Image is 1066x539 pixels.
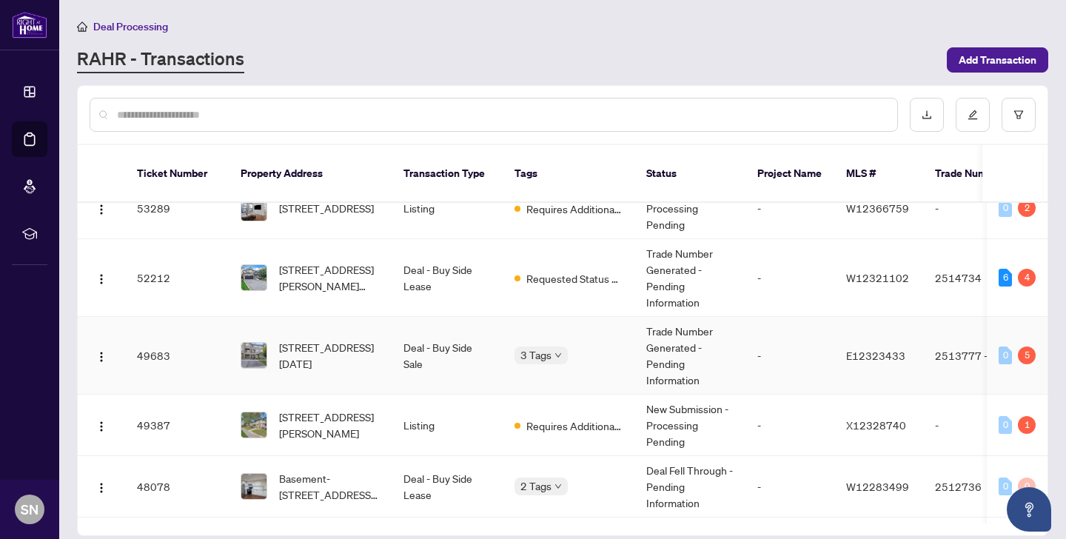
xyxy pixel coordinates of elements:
span: [STREET_ADDRESS][DATE] [279,339,380,372]
td: - [745,178,834,239]
span: [STREET_ADDRESS] [279,200,374,216]
th: Transaction Type [392,145,503,203]
th: Project Name [745,145,834,203]
img: thumbnail-img [241,343,266,368]
td: - [745,317,834,395]
span: Requested Status of Commission [526,270,623,287]
div: 0 [999,416,1012,434]
td: 52212 [125,239,229,317]
div: 0 [999,199,1012,217]
button: Open asap [1007,487,1051,532]
td: New Submission - Processing Pending [634,178,745,239]
span: Deal Processing [93,20,168,33]
span: W12283499 [846,480,909,493]
button: Logo [90,475,113,498]
span: Add Transaction [959,48,1036,72]
div: 6 [999,269,1012,287]
td: Listing [392,178,503,239]
div: 4 [1018,269,1036,287]
img: thumbnail-img [241,195,266,221]
button: Logo [90,344,113,367]
div: 0 [1018,478,1036,495]
td: - [923,395,1027,456]
button: Logo [90,266,113,289]
td: 2513777 - FT [923,317,1027,395]
button: Logo [90,196,113,220]
td: - [745,239,834,317]
img: thumbnail-img [241,412,266,438]
button: Logo [90,413,113,437]
td: Deal - Buy Side Lease [392,239,503,317]
td: 49683 [125,317,229,395]
button: edit [956,98,990,132]
img: thumbnail-img [241,474,266,499]
button: download [910,98,944,132]
span: Basement-[STREET_ADDRESS][PERSON_NAME][PERSON_NAME] [279,470,380,503]
td: Listing [392,395,503,456]
td: - [745,456,834,518]
button: filter [1002,98,1036,132]
img: thumbnail-img [241,265,266,290]
td: 53289 [125,178,229,239]
th: Property Address [229,145,392,203]
span: W12321102 [846,271,909,284]
span: download [922,110,932,120]
div: 0 [999,478,1012,495]
td: - [745,395,834,456]
th: Status [634,145,745,203]
img: logo [12,11,47,38]
span: home [77,21,87,32]
td: Deal Fell Through - Pending Information [634,456,745,518]
th: Trade Number [923,145,1027,203]
td: 48078 [125,456,229,518]
th: Ticket Number [125,145,229,203]
span: [STREET_ADDRESS][PERSON_NAME][PERSON_NAME] [279,261,380,294]
span: W12366759 [846,201,909,215]
td: - [923,178,1027,239]
span: filter [1013,110,1024,120]
td: 49387 [125,395,229,456]
th: MLS # [834,145,923,203]
img: Logo [95,421,107,432]
span: down [554,352,562,359]
div: 2 [1018,199,1036,217]
span: 3 Tags [520,346,552,364]
div: 0 [999,346,1012,364]
span: down [554,483,562,490]
span: [STREET_ADDRESS][PERSON_NAME] [279,409,380,441]
img: Logo [95,273,107,285]
span: 2 Tags [520,478,552,495]
td: 2512736 [923,456,1027,518]
span: edit [968,110,978,120]
td: Trade Number Generated - Pending Information [634,239,745,317]
span: X12328740 [846,418,906,432]
td: Deal - Buy Side Lease [392,456,503,518]
th: Tags [503,145,634,203]
img: Logo [95,351,107,363]
span: SN [21,499,38,520]
span: Requires Additional Docs [526,418,623,434]
td: Deal - Buy Side Sale [392,317,503,395]
a: RAHR - Transactions [77,47,244,73]
td: Trade Number Generated - Pending Information [634,317,745,395]
div: 1 [1018,416,1036,434]
img: Logo [95,204,107,215]
button: Add Transaction [947,47,1048,73]
td: New Submission - Processing Pending [634,395,745,456]
span: E12323433 [846,349,905,362]
div: 5 [1018,346,1036,364]
td: 2514734 [923,239,1027,317]
img: Logo [95,482,107,494]
span: Requires Additional Docs [526,201,623,217]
